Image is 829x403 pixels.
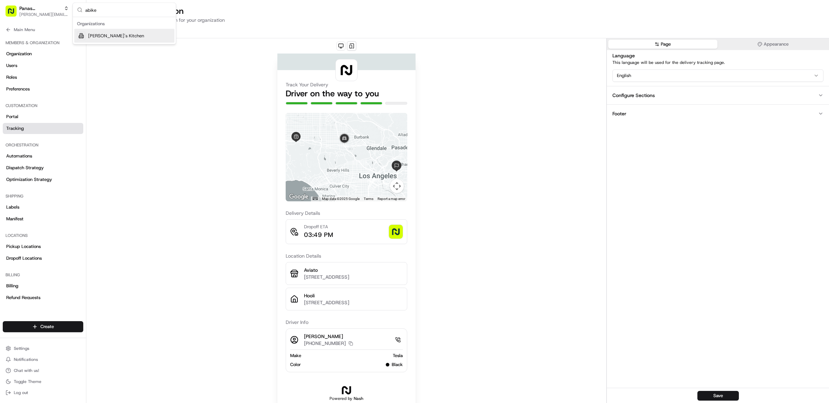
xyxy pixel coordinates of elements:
[6,204,19,210] span: Labels
[304,274,403,280] p: [STREET_ADDRESS]
[18,45,114,52] input: Clear
[117,68,126,76] button: Start new chat
[612,52,635,59] label: Language
[3,48,83,59] a: Organization
[290,353,301,359] span: Make
[14,346,29,351] span: Settings
[608,40,717,49] button: Page
[7,7,21,21] img: Nash
[3,60,83,71] a: Users
[3,344,83,353] button: Settings
[7,28,126,39] p: Welcome 👋
[3,377,83,386] button: Toggle Theme
[286,88,407,99] h2: Driver on the way to you
[6,51,32,57] span: Organization
[73,17,176,44] div: Suggestions
[7,101,12,106] div: 📗
[6,283,18,289] span: Billing
[6,216,23,222] span: Manifest
[6,176,52,183] span: Optimization Strategy
[3,366,83,375] button: Chat with us!
[6,86,30,92] span: Preferences
[14,390,28,395] span: Log out
[3,292,83,303] a: Refund Requests
[3,151,83,162] a: Automations
[6,74,17,80] span: Roles
[390,179,404,193] button: Map camera controls
[3,37,83,48] div: Members & Organization
[3,321,83,332] button: Create
[3,3,72,19] button: Panas [PERSON_NAME][PERSON_NAME][EMAIL_ADDRESS][DOMAIN_NAME]
[290,362,301,368] span: Color
[23,66,113,73] div: Start new chat
[3,230,83,241] div: Locations
[6,165,44,171] span: Dispatch Strategy
[607,104,829,123] button: Footer
[393,353,403,359] span: Tesla
[3,84,83,95] a: Preferences
[3,100,83,111] div: Customization
[3,25,83,35] button: Main Menu
[19,12,69,17] button: [PERSON_NAME][EMAIL_ADDRESS][DOMAIN_NAME]
[3,241,83,252] a: Pickup Locations
[40,324,54,330] span: Create
[607,86,829,104] button: Configure Sections
[354,396,363,401] span: Nash
[304,224,333,230] p: Dropoff ETA
[304,333,353,340] p: [PERSON_NAME]
[6,255,42,261] span: Dropoff Locations
[322,197,360,201] span: Map data ©2025 Google
[3,191,83,202] div: Shipping
[88,33,144,39] span: [PERSON_NAME]'s Kitchen
[3,123,83,134] a: Tracking
[58,101,64,106] div: 💻
[612,60,823,65] p: This language will be used for the delivery tracking page.
[19,5,61,12] button: Panas [PERSON_NAME]
[719,40,828,49] button: Appearance
[95,17,821,23] p: Customize the public tracking screen for your organization
[14,368,39,373] span: Chat with us!
[49,117,84,122] a: Powered byPylon
[304,340,346,347] p: [PHONE_NUMBER]
[7,66,19,78] img: 1736555255976-a54dd68f-1ca7-489b-9aae-adbdc363a1c4
[74,19,174,29] div: Organizations
[69,117,84,122] span: Pylon
[95,6,821,17] h2: Tracking Customization
[14,379,41,384] span: Toggle Theme
[3,253,83,264] a: Dropoff Locations
[6,125,24,132] span: Tracking
[612,92,655,99] div: Configure Sections
[3,280,83,291] a: Billing
[3,388,83,397] button: Log out
[23,73,87,78] div: We're available if you need us!
[3,174,83,185] a: Optimization Strategy
[4,97,56,110] a: 📗Knowledge Base
[286,210,407,217] h3: Delivery Details
[3,269,83,280] div: Billing
[14,357,38,362] span: Notifications
[3,111,83,122] a: Portal
[313,197,317,200] button: Keyboard shortcuts
[3,72,83,83] a: Roles
[286,81,407,88] h3: Track Your Delivery
[304,267,403,274] p: Aviato
[392,362,403,368] span: Black
[378,197,405,201] a: Report a map error
[3,162,83,173] a: Dispatch Strategy
[3,213,83,224] a: Manifest
[389,225,403,239] img: photo_proof_of_delivery image
[364,197,373,201] a: Terms
[6,153,32,159] span: Automations
[14,27,35,32] span: Main Menu
[286,319,407,326] h3: Driver Info
[6,295,40,301] span: Refund Requests
[286,252,407,259] h3: Location Details
[3,355,83,364] button: Notifications
[612,110,626,117] div: Footer
[330,396,363,401] h2: Powered by
[304,292,403,299] p: Hooli
[65,100,111,107] span: API Documentation
[3,202,83,213] a: Labels
[3,140,83,151] div: Orchestration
